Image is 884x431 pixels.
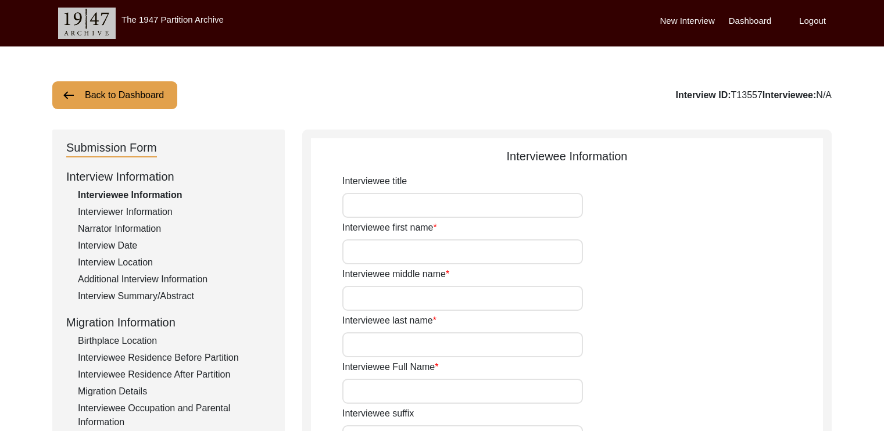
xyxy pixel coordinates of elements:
div: Interviewee Residence After Partition [78,368,271,382]
img: header-logo.png [58,8,116,39]
label: Interviewee first name [342,221,437,235]
label: New Interview [660,15,715,28]
div: Interviewee Information [78,188,271,202]
b: Interviewee: [763,90,816,100]
img: arrow-left.png [62,88,76,102]
label: Interviewee Full Name [342,360,438,374]
div: Narrator Information [78,222,271,236]
div: Migration Details [78,385,271,398]
button: Back to Dashboard [52,81,177,109]
label: The 1947 Partition Archive [121,15,224,24]
label: Interviewee title [342,174,407,188]
div: Birthplace Location [78,334,271,348]
div: Interview Location [78,256,271,270]
div: Interviewee Occupation and Parental Information [78,401,271,429]
div: Interviewee Information [311,148,823,165]
div: Interview Information [66,168,271,185]
div: Interview Date [78,239,271,253]
div: Interviewee Residence Before Partition [78,351,271,365]
div: Additional Interview Information [78,272,271,286]
label: Dashboard [729,15,771,28]
label: Interviewee middle name [342,267,449,281]
label: Logout [799,15,826,28]
div: Interview Summary/Abstract [78,289,271,303]
label: Interviewee suffix [342,407,414,421]
b: Interview ID: [675,90,731,100]
div: T13557 N/A [675,88,832,102]
div: Migration Information [66,314,271,331]
label: Interviewee last name [342,314,436,328]
div: Interviewer Information [78,205,271,219]
div: Submission Form [66,139,157,157]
